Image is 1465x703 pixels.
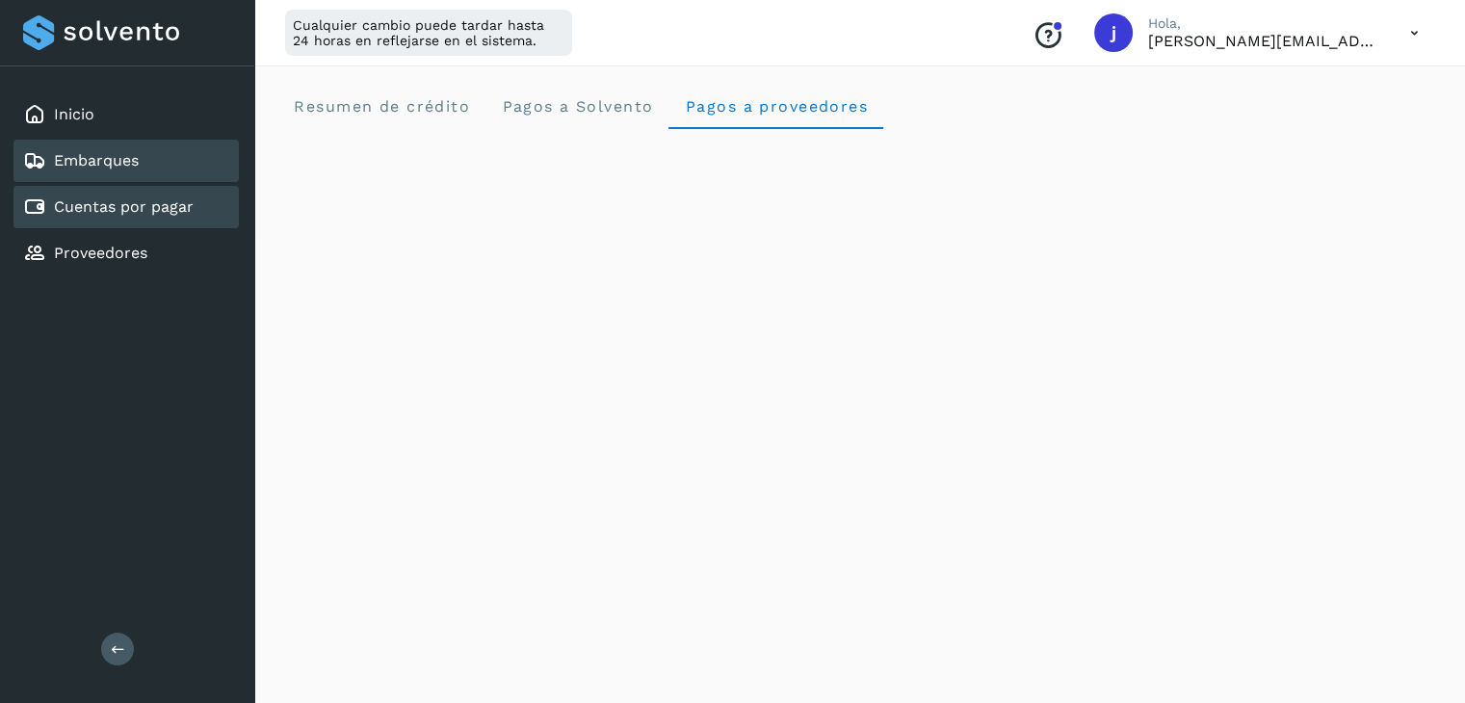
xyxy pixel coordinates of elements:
a: Inicio [54,105,94,123]
a: Embarques [54,151,139,169]
span: Resumen de crédito [293,97,470,116]
div: Cuentas por pagar [13,186,239,228]
div: Cualquier cambio puede tardar hasta 24 horas en reflejarse en el sistema. [285,10,572,56]
div: Proveedores [13,232,239,274]
span: Pagos a Solvento [501,97,653,116]
div: Inicio [13,93,239,136]
span: Pagos a proveedores [684,97,868,116]
div: Embarques [13,140,239,182]
p: Hola, [1148,15,1379,32]
a: Proveedores [54,244,147,262]
p: jean.martinez@cargodec.com [1148,32,1379,50]
a: Cuentas por pagar [54,197,194,216]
